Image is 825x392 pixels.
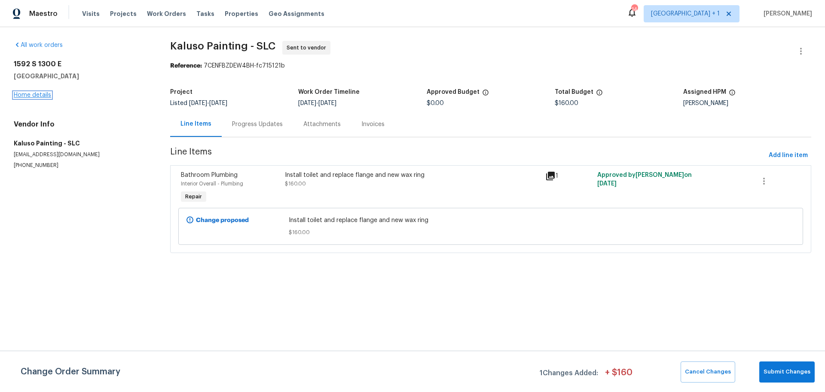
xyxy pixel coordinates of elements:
span: Listed [170,100,227,106]
div: 1 [545,171,592,181]
button: Add line item [765,148,811,164]
span: [DATE] [209,100,227,106]
span: Work Orders [147,9,186,18]
p: [PHONE_NUMBER] [14,162,150,169]
span: [DATE] [318,100,336,106]
p: [EMAIL_ADDRESS][DOMAIN_NAME] [14,151,150,158]
h2: 1592 S 1300 E [14,60,150,68]
span: Interior Overall - Plumbing [181,181,243,186]
span: Visits [82,9,100,18]
div: Invoices [361,120,385,129]
div: Progress Updates [232,120,283,129]
div: Install toilet and replace flange and new wax ring [285,171,540,179]
h5: Work Order Timeline [298,89,360,95]
span: $160.00 [555,100,578,106]
h5: Assigned HPM [683,89,726,95]
span: The total cost of line items that have been approved by both Opendoor and the Trade Partner. This... [482,89,489,100]
span: Kaluso Painting - SLC [170,41,275,51]
span: $160.00 [289,228,693,237]
b: Change proposed [196,217,249,223]
span: Properties [225,9,258,18]
span: Add line item [769,150,808,161]
span: [PERSON_NAME] [760,9,812,18]
span: Line Items [170,148,765,164]
span: Approved by [PERSON_NAME] on [597,172,692,187]
span: Bathroom Plumbing [181,172,238,178]
span: - [189,100,227,106]
span: Sent to vendor [287,43,330,52]
span: Maestro [29,9,58,18]
a: Home details [14,92,51,98]
div: Attachments [303,120,341,129]
b: Reference: [170,63,202,69]
div: 7CENFBZDEW4BH-fc715121b [170,62,811,70]
span: $0.00 [427,100,444,106]
h4: Vendor Info [14,120,150,129]
span: Projects [110,9,137,18]
span: - [298,100,336,106]
h5: Project [170,89,192,95]
span: [GEOGRAPHIC_DATA] + 1 [651,9,720,18]
span: The total cost of line items that have been proposed by Opendoor. This sum includes line items th... [596,89,603,100]
span: $160.00 [285,181,306,186]
span: Tasks [196,11,214,17]
span: Geo Assignments [269,9,324,18]
div: [PERSON_NAME] [683,100,811,106]
span: The hpm assigned to this work order. [729,89,736,100]
h5: [GEOGRAPHIC_DATA] [14,72,150,80]
div: 14 [631,5,637,14]
h5: Total Budget [555,89,593,95]
span: [DATE] [597,181,617,187]
span: Repair [182,192,205,201]
h5: Approved Budget [427,89,480,95]
div: Line Items [180,120,211,128]
a: All work orders [14,42,63,48]
h5: Kaluso Painting - SLC [14,139,150,148]
span: [DATE] [189,100,207,106]
span: [DATE] [298,100,316,106]
span: Install toilet and replace flange and new wax ring [289,216,693,225]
